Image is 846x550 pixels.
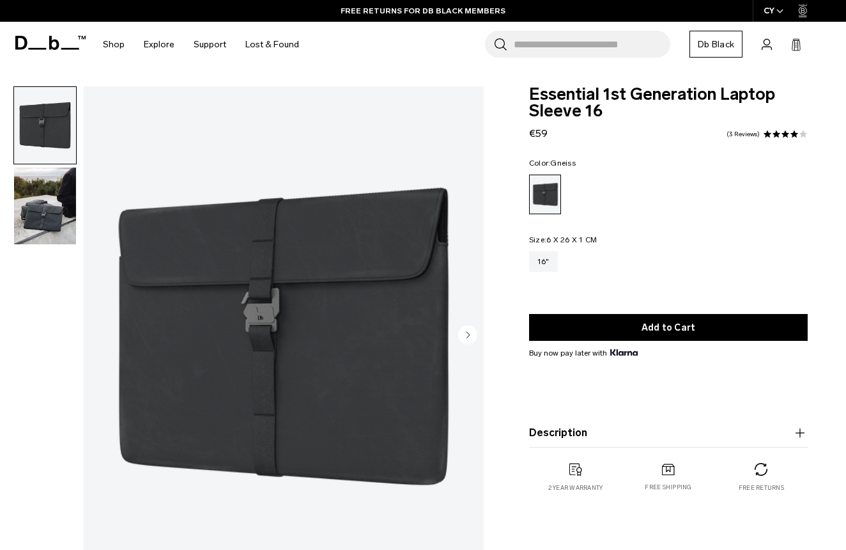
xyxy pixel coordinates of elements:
a: 3 reviews [727,131,760,137]
legend: Color: [529,159,576,167]
a: FREE RETURNS FOR DB BLACK MEMBERS [341,5,505,17]
p: Free returns [739,483,784,492]
button: essential_laptop_sleeve_16_gneiss_2.png [13,86,77,164]
span: Buy now pay later with [529,347,638,359]
legend: Size: [529,236,597,244]
span: Gneiss [550,159,576,168]
nav: Main Navigation [93,22,309,67]
p: Free shipping [645,483,691,492]
img: {"height" => 20, "alt" => "Klarna"} [610,349,638,356]
a: Gneiss [529,175,561,214]
img: essential_laptop_sleeve_16_gneiss_2.png [14,87,76,164]
button: essential_laptop_sleeve_16_gneiss_1.png [13,167,77,245]
button: Description [529,425,808,441]
a: Support [194,22,226,67]
a: Db Black [689,31,742,58]
a: Explore [144,22,174,67]
span: 6 X 26 X 1 CM [546,235,597,244]
button: Next slide [458,326,477,347]
span: Essential 1st Generation Laptop Sleeve 16 [529,86,808,120]
a: Shop [103,22,125,67]
button: Add to Cart [529,314,808,341]
img: essential_laptop_sleeve_16_gneiss_1.png [14,168,76,244]
span: €59 [529,127,548,139]
a: 16" [529,251,558,272]
p: 2 year warranty [548,483,603,492]
a: Lost & Found [245,22,299,67]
